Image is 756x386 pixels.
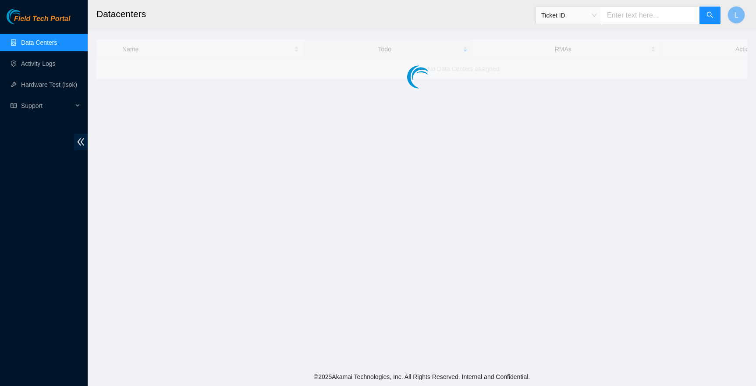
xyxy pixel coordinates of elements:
span: Support [21,97,73,114]
button: search [699,7,721,24]
span: Field Tech Portal [14,15,70,23]
input: Enter text here... [602,7,700,24]
span: Ticket ID [541,9,596,22]
span: double-left [74,134,88,150]
span: L [735,10,738,21]
a: Hardware Test (isok) [21,81,77,88]
span: read [11,103,17,109]
a: Akamai TechnologiesField Tech Portal [7,16,70,27]
img: Akamai Technologies [7,9,44,24]
a: Activity Logs [21,60,56,67]
button: L [728,6,745,24]
span: search [706,11,713,20]
footer: © 2025 Akamai Technologies, Inc. All Rights Reserved. Internal and Confidential. [88,368,756,386]
a: Data Centers [21,39,57,46]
